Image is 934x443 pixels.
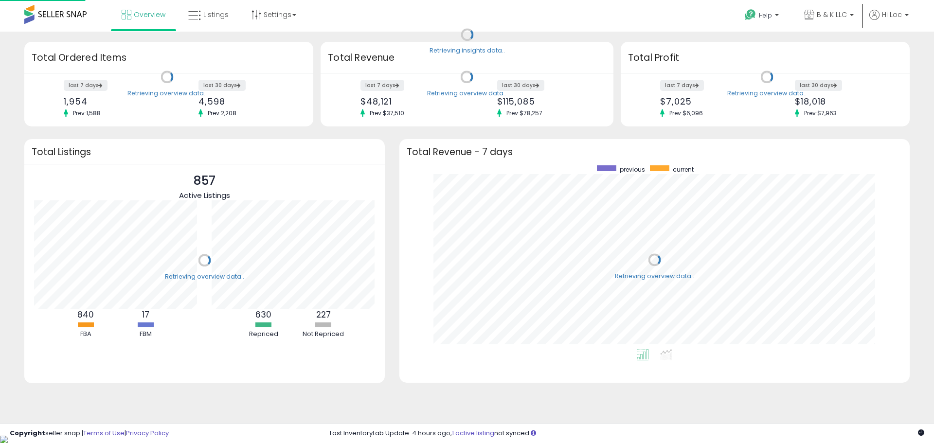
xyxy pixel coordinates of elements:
[126,428,169,438] a: Privacy Policy
[83,428,125,438] a: Terms of Use
[203,10,229,19] span: Listings
[427,89,506,98] div: Retrieving overview data..
[330,429,924,438] div: Last InventoryLab Update: 4 hours ago, not synced.
[127,89,207,98] div: Retrieving overview data..
[165,272,244,281] div: Retrieving overview data..
[531,430,536,436] i: Click here to read more about un-synced listings.
[452,428,494,438] a: 1 active listing
[10,428,45,438] strong: Copyright
[882,10,902,19] span: Hi Loc
[759,11,772,19] span: Help
[10,429,169,438] div: seller snap | |
[869,10,909,32] a: Hi Loc
[727,89,807,98] div: Retrieving overview data..
[134,10,165,19] span: Overview
[817,10,847,19] span: B & K LLC
[744,9,756,21] i: Get Help
[737,1,789,32] a: Help
[615,272,694,281] div: Retrieving overview data..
